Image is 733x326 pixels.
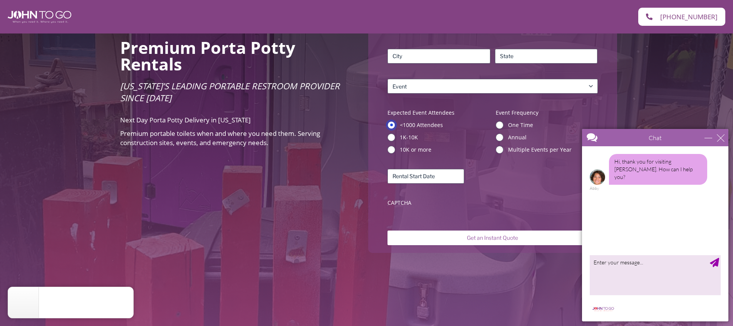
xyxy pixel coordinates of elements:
input: City [387,49,490,64]
img: John To Go [8,11,71,23]
span: Premium portable toilets when and where you need them. Serving construction sites, events, and em... [120,129,320,147]
label: 10K or more [400,146,490,154]
span: [PHONE_NUMBER] [660,13,718,20]
label: <1000 Attendees [400,121,490,129]
input: Get an Instant Quote [387,231,597,245]
legend: Event Frequency [496,109,538,117]
input: State [495,49,598,64]
input: Rental Start Date [387,169,464,184]
label: 1K-10K [400,134,490,141]
legend: Expected Event Attendees [387,109,455,117]
iframe: Live Chat Box [577,124,733,326]
h2: Premium Porta Potty Rentals [120,39,357,72]
label: One Time [508,121,598,129]
span: [US_STATE]’s Leading Portable Restroom Provider Since [DATE] [120,80,340,104]
label: Multiple Events per Year [508,146,598,154]
label: CAPTCHA [387,199,597,207]
a: [PHONE_NUMBER] [638,8,725,26]
span: Next Day Porta Potty Delivery in [US_STATE] [120,115,251,124]
label: Annual [508,134,598,141]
